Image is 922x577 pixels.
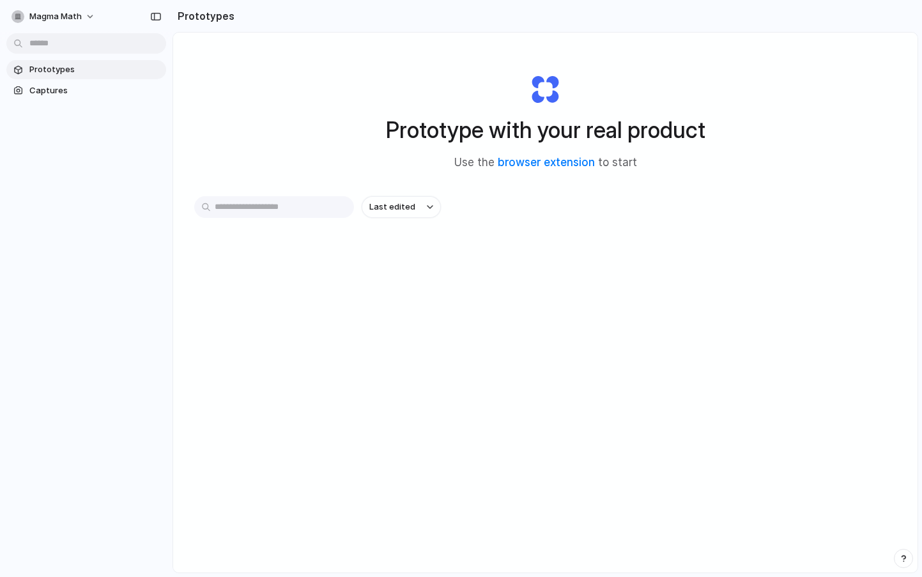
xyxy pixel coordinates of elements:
[173,8,234,24] h2: Prototypes
[29,63,161,76] span: Prototypes
[6,81,166,100] a: Captures
[6,60,166,79] a: Prototypes
[6,6,102,27] button: Magma Math
[29,10,82,23] span: Magma Math
[29,84,161,97] span: Captures
[498,156,595,169] a: browser extension
[386,113,705,147] h1: Prototype with your real product
[454,155,637,171] span: Use the to start
[369,201,415,213] span: Last edited
[362,196,441,218] button: Last edited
